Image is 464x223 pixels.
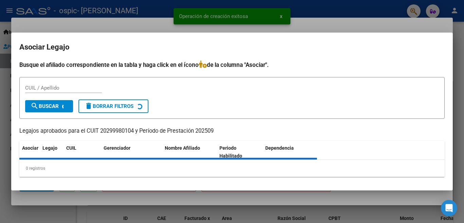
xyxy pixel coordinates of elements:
span: Gerenciador [104,145,130,151]
p: Legajos aprobados para el CUIT 20299980104 y Período de Prestación 202509 [19,127,445,135]
span: Legajo [42,145,57,151]
span: Borrar Filtros [85,103,133,109]
span: Dependencia [265,145,294,151]
div: Open Intercom Messenger [441,200,457,216]
div: 0 registros [19,160,445,177]
button: Borrar Filtros [78,99,148,113]
span: CUIL [66,145,76,151]
mat-icon: delete [85,102,93,110]
h2: Asociar Legajo [19,41,445,54]
h4: Busque el afiliado correspondiente en la tabla y haga click en el ícono de la columna "Asociar". [19,60,445,69]
datatable-header-cell: Nombre Afiliado [162,141,217,163]
span: Buscar [31,103,59,109]
mat-icon: search [31,102,39,110]
button: Buscar [25,100,73,112]
span: Periodo Habilitado [219,145,242,159]
datatable-header-cell: Legajo [40,141,64,163]
datatable-header-cell: Gerenciador [101,141,162,163]
datatable-header-cell: Asociar [19,141,40,163]
datatable-header-cell: Periodo Habilitado [217,141,263,163]
span: Asociar [22,145,38,151]
span: Nombre Afiliado [165,145,200,151]
datatable-header-cell: CUIL [64,141,101,163]
datatable-header-cell: Dependencia [263,141,317,163]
